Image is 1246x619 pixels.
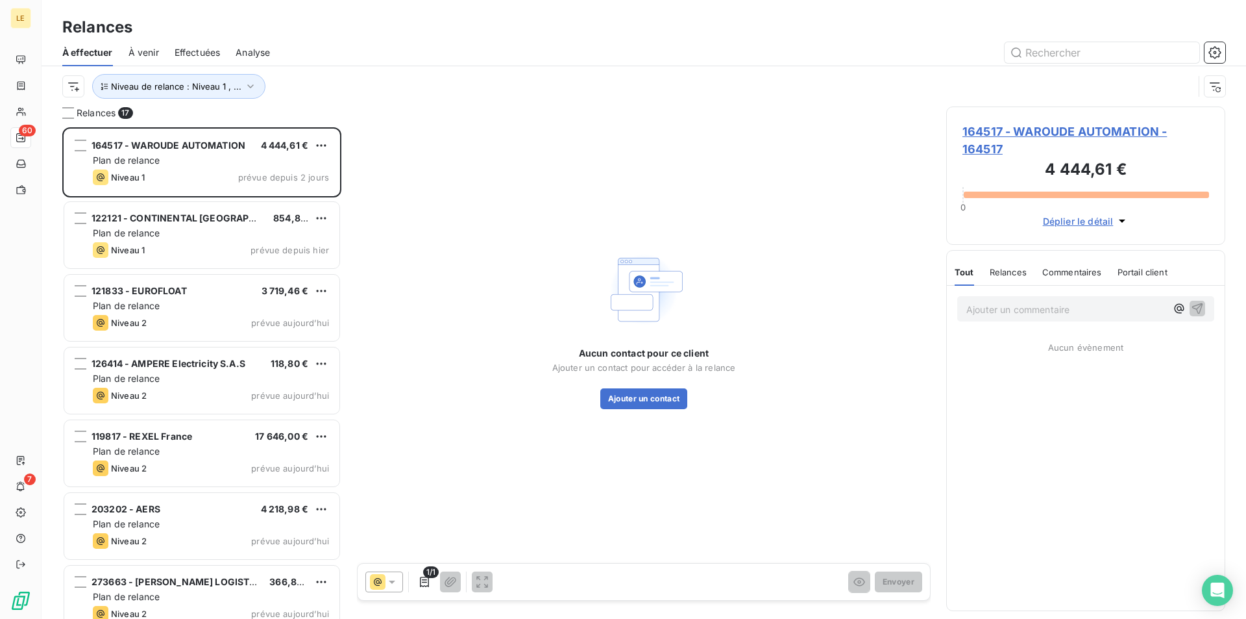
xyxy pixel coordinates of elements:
span: 4 444,61 € [261,140,309,151]
span: Plan de relance [93,300,160,311]
span: prévue aujourd’hui [251,536,329,546]
span: 1/1 [423,566,439,578]
span: prévue aujourd’hui [251,390,329,401]
h3: 4 444,61 € [962,158,1209,184]
span: Plan de relance [93,227,160,238]
span: 17 [118,107,132,119]
span: Ajouter un contact pour accéder à la relance [552,362,736,373]
span: Niveau 2 [111,318,147,328]
span: À venir [128,46,159,59]
span: 119817 - REXEL France [92,431,192,442]
span: Niveau 1 [111,172,145,183]
span: Plan de relance [93,518,160,529]
span: Plan de relance [93,373,160,384]
span: prévue aujourd’hui [251,463,329,474]
button: Ajouter un contact [600,388,688,409]
span: 854,88 € [273,212,315,223]
div: grid [62,127,341,619]
span: prévue aujourd’hui [251,609,329,619]
span: prévue depuis hier [250,245,329,255]
span: Effectuées [175,46,221,59]
span: Tout [955,267,974,277]
span: Déplier le détail [1043,214,1114,228]
span: prévue depuis 2 jours [238,172,329,183]
span: Analyse [236,46,270,59]
span: 164517 - WAROUDE AUTOMATION [92,140,245,151]
span: 0 [960,202,966,212]
span: Aucun évènement [1048,342,1123,353]
span: Niveau 2 [111,390,147,401]
span: 126414 - AMPERE Electricity S.A.S [92,358,245,369]
span: 203202 - AERS [92,503,160,514]
span: prévue aujourd’hui [251,318,329,328]
span: Niveau 1 [111,245,145,255]
span: Niveau de relance : Niveau 1 , ... [111,81,241,92]
span: 273663 - [PERSON_NAME] LOGISTIQUE [92,576,272,587]
img: Empty state [602,248,685,331]
span: Relances [77,107,116,120]
span: Plan de relance [93,155,160,166]
span: Niveau 2 [111,609,147,619]
span: 122121 - CONTINENTAL [GEOGRAPHIC_DATA] [92,212,296,223]
span: Plan de relance [93,446,160,457]
span: 4 218,98 € [261,503,309,514]
span: 3 719,46 € [262,285,309,296]
span: 60 [19,125,36,136]
img: Logo LeanPay [10,590,31,611]
span: 121833 - EUROFLOAT [92,285,187,296]
span: 17 646,00 € [255,431,308,442]
input: Rechercher [1005,42,1199,63]
span: 7 [24,474,36,485]
span: 118,80 € [271,358,308,369]
span: À effectuer [62,46,113,59]
button: Envoyer [875,572,922,592]
span: Niveau 2 [111,536,147,546]
span: Niveau 2 [111,463,147,474]
span: Relances [990,267,1027,277]
div: LE [10,8,31,29]
button: Déplier le détail [1039,214,1133,229]
h3: Relances [62,16,132,39]
div: Open Intercom Messenger [1202,575,1233,606]
span: Commentaires [1042,267,1102,277]
span: Aucun contact pour ce client [579,347,709,360]
span: 366,84 € [269,576,311,587]
span: Plan de relance [93,591,160,602]
span: Portail client [1118,267,1167,277]
span: 164517 - WAROUDE AUTOMATION - 164517 [962,123,1209,158]
button: Niveau de relance : Niveau 1 , ... [92,74,265,99]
